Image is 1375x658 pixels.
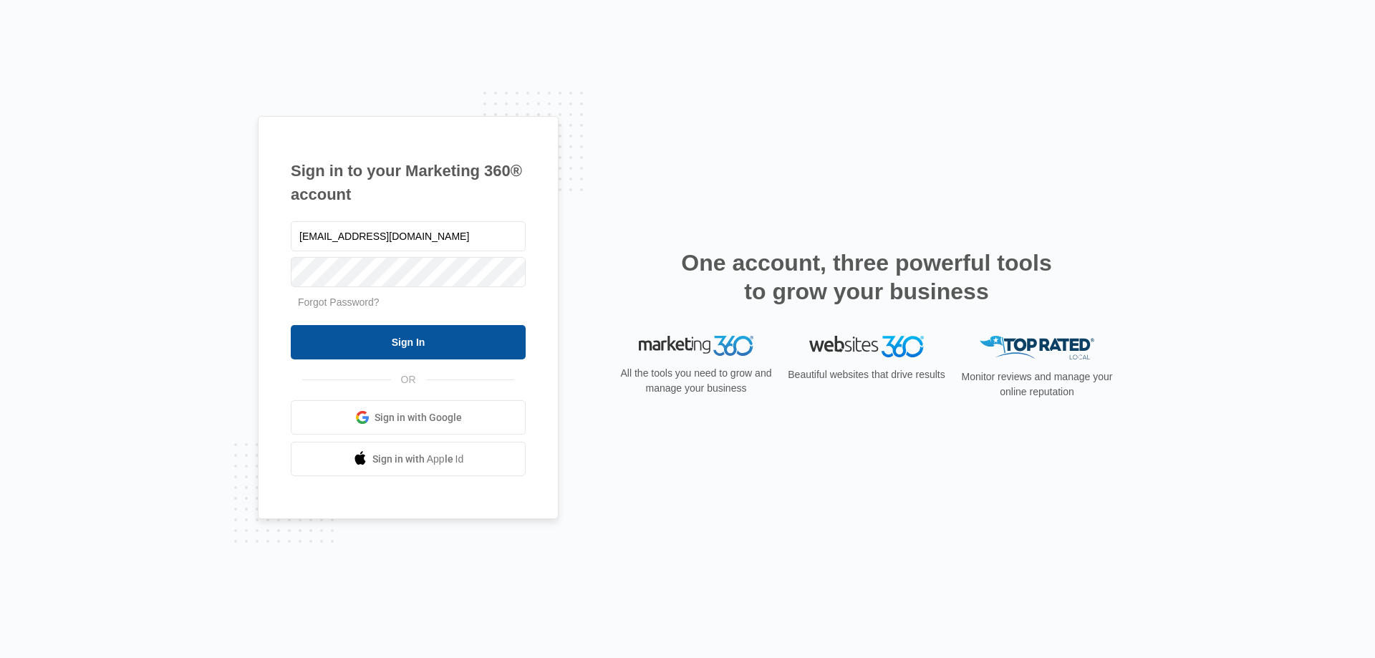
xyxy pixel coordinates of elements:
input: Email [291,221,526,251]
img: Marketing 360 [639,336,753,356]
p: All the tools you need to grow and manage your business [616,366,776,396]
a: Forgot Password? [298,296,380,308]
a: Sign in with Apple Id [291,442,526,476]
img: Top Rated Local [980,336,1094,359]
a: Sign in with Google [291,400,526,435]
span: OR [391,372,426,387]
p: Beautiful websites that drive results [786,367,947,382]
span: Sign in with Apple Id [372,452,464,467]
input: Sign In [291,325,526,359]
p: Monitor reviews and manage your online reputation [957,369,1117,400]
span: Sign in with Google [375,410,462,425]
h1: Sign in to your Marketing 360® account [291,159,526,206]
h2: One account, three powerful tools to grow your business [677,248,1056,306]
img: Websites 360 [809,336,924,357]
